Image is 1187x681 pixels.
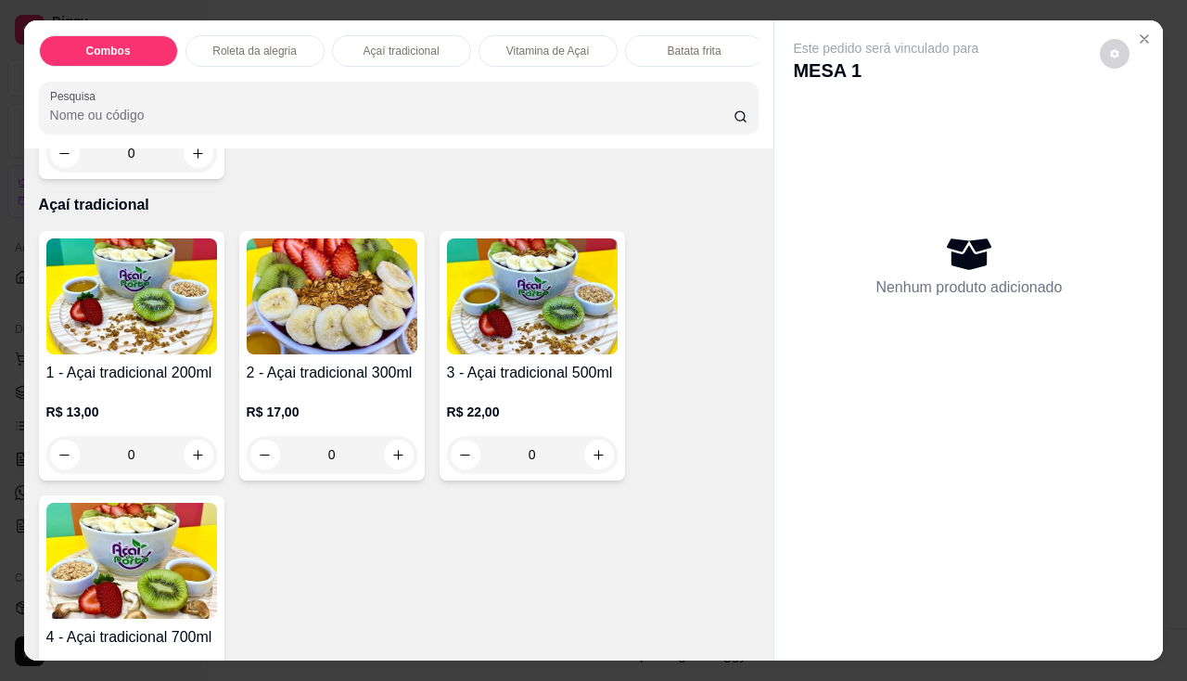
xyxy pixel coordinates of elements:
button: decrease-product-quantity [1100,39,1130,69]
p: R$ 13,00 [46,403,217,421]
input: Pesquisa [50,106,734,124]
button: Close [1130,24,1159,54]
p: Batata frita [668,44,721,58]
p: Este pedido será vinculado para [793,39,978,58]
h4: 1 - Açai tradicional 200ml [46,362,217,384]
h4: 2 - Açai tradicional 300ml [247,362,417,384]
p: Açaí tradicional [364,44,440,58]
h4: 3 - Açai tradicional 500ml [447,362,618,384]
p: R$ 22,00 [447,403,618,421]
p: R$ 17,00 [247,403,417,421]
img: product-image [46,503,217,619]
img: product-image [247,238,417,354]
p: MESA 1 [793,58,978,84]
p: Açaí tradicional [39,194,759,216]
p: Nenhum produto adicionado [875,276,1062,299]
img: product-image [46,238,217,354]
p: Combos [86,44,131,58]
label: Pesquisa [50,88,102,104]
p: Roleta da alegria [212,44,297,58]
h4: 4 - Açai tradicional 700ml [46,626,217,649]
p: Vitamina de Açaí [506,44,590,58]
img: product-image [447,238,618,354]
